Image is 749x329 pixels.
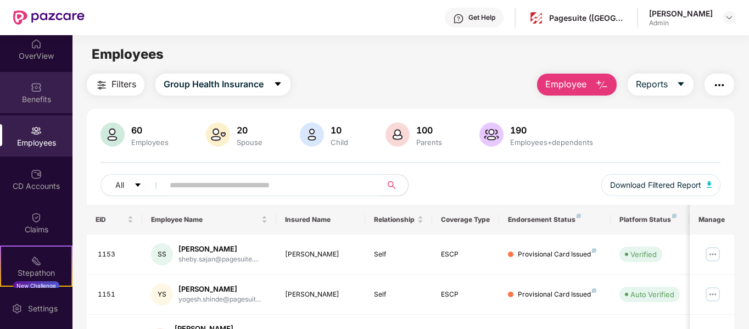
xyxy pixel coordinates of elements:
img: svg+xml;base64,PHN2ZyB4bWxucz0iaHR0cDovL3d3dy53My5vcmcvMjAwMC9zdmciIHhtbG5zOnhsaW5rPSJodHRwOi8vd3... [595,79,608,92]
div: 20 [234,125,265,136]
div: Provisional Card Issued [518,249,596,260]
div: Verified [630,249,657,260]
img: svg+xml;base64,PHN2ZyB4bWxucz0iaHR0cDovL3d3dy53My5vcmcvMjAwMC9zdmciIHdpZHRoPSI4IiBoZWlnaHQ9IjgiIH... [592,248,596,253]
div: YS [151,283,173,305]
div: 60 [129,125,171,136]
img: svg+xml;base64,PHN2ZyB4bWxucz0iaHR0cDovL3d3dy53My5vcmcvMjAwMC9zdmciIHhtbG5zOnhsaW5rPSJodHRwOi8vd3... [100,122,125,147]
img: svg+xml;base64,PHN2ZyBpZD0iQ2xhaW0iIHhtbG5zPSJodHRwOi8vd3d3LnczLm9yZy8yMDAwL3N2ZyIgd2lkdGg9IjIwIi... [31,212,42,223]
img: svg+xml;base64,PHN2ZyB4bWxucz0iaHR0cDovL3d3dy53My5vcmcvMjAwMC9zdmciIHdpZHRoPSI4IiBoZWlnaHQ9IjgiIH... [592,288,596,293]
th: EID [87,205,143,235]
div: Parents [414,138,444,147]
img: svg+xml;base64,PHN2ZyB4bWxucz0iaHR0cDovL3d3dy53My5vcmcvMjAwMC9zdmciIHdpZHRoPSI4IiBoZWlnaHQ9IjgiIH... [577,214,581,218]
img: svg+xml;base64,PHN2ZyB4bWxucz0iaHR0cDovL3d3dy53My5vcmcvMjAwMC9zdmciIHhtbG5zOnhsaW5rPSJodHRwOi8vd3... [707,181,712,188]
span: Employees [92,46,164,62]
span: caret-down [134,181,142,190]
div: sheby.sajan@pagesuite.... [178,254,259,265]
span: Employee Name [151,215,259,224]
button: search [381,174,409,196]
div: [PERSON_NAME] [285,289,357,300]
div: Get Help [468,13,495,22]
img: svg+xml;base64,PHN2ZyB4bWxucz0iaHR0cDovL3d3dy53My5vcmcvMjAwMC9zdmciIHdpZHRoPSIyNCIgaGVpZ2h0PSIyNC... [95,79,108,92]
span: EID [96,215,126,224]
img: svg+xml;base64,PHN2ZyBpZD0iSG9tZSIgeG1sbnM9Imh0dHA6Ly93d3cudzMub3JnLzIwMDAvc3ZnIiB3aWR0aD0iMjAiIG... [31,38,42,49]
img: svg+xml;base64,PHN2ZyBpZD0iQ0RfQWNjb3VudHMiIGRhdGEtbmFtZT0iQ0QgQWNjb3VudHMiIHhtbG5zPSJodHRwOi8vd3... [31,169,42,180]
span: search [381,181,403,189]
img: svg+xml;base64,PHN2ZyB4bWxucz0iaHR0cDovL3d3dy53My5vcmcvMjAwMC9zdmciIHhtbG5zOnhsaW5rPSJodHRwOi8vd3... [300,122,324,147]
span: Relationship [374,215,415,224]
div: Employees+dependents [508,138,595,147]
span: Group Health Insurance [164,77,264,91]
img: svg+xml;base64,PHN2ZyBpZD0iRW1wbG95ZWVzIiB4bWxucz0iaHR0cDovL3d3dy53My5vcmcvMjAwMC9zdmciIHdpZHRoPS... [31,125,42,136]
img: svg+xml;base64,PHN2ZyBpZD0iU2V0dGluZy0yMHgyMCIgeG1sbnM9Imh0dHA6Ly93d3cudzMub3JnLzIwMDAvc3ZnIiB3aW... [12,303,23,314]
span: All [115,179,124,191]
img: svg+xml;base64,PHN2ZyBpZD0iRHJvcGRvd24tMzJ4MzIiIHhtbG5zPSJodHRwOi8vd3d3LnczLm9yZy8yMDAwL3N2ZyIgd2... [725,13,734,22]
div: Stepathon [1,267,71,278]
div: 10 [328,125,350,136]
div: 100 [414,125,444,136]
div: 1151 [98,289,134,300]
img: svg+xml;base64,PHN2ZyB4bWxucz0iaHR0cDovL3d3dy53My5vcmcvMjAwMC9zdmciIHdpZHRoPSIyNCIgaGVpZ2h0PSIyNC... [713,79,726,92]
img: pagesuite-logo-center.png [528,10,544,26]
div: [PERSON_NAME] [178,244,259,254]
div: [PERSON_NAME] [285,249,357,260]
div: New Challenge [13,281,59,290]
span: Reports [636,77,668,91]
img: svg+xml;base64,PHN2ZyBpZD0iQmVuZWZpdHMiIHhtbG5zPSJodHRwOi8vd3d3LnczLm9yZy8yMDAwL3N2ZyIgd2lkdGg9Ij... [31,82,42,93]
div: Pagesuite ([GEOGRAPHIC_DATA]) Private Limited [549,13,626,23]
span: Filters [111,77,136,91]
img: manageButton [704,246,722,263]
div: SS [151,243,173,265]
img: New Pazcare Logo [13,10,85,25]
div: Self [374,249,423,260]
th: Coverage Type [432,205,499,235]
div: Auto Verified [630,289,674,300]
div: Endorsement Status [508,215,602,224]
span: Download Filtered Report [610,179,701,191]
th: Employee Name [142,205,276,235]
th: Relationship [365,205,432,235]
th: Manage [690,205,734,235]
div: [PERSON_NAME] [649,8,713,19]
div: 1153 [98,249,134,260]
button: Download Filtered Report [601,174,721,196]
div: ESCP [441,249,490,260]
div: yogesh.shinde@pagesuit... [178,294,261,305]
span: caret-down [677,80,685,90]
img: svg+xml;base64,PHN2ZyB4bWxucz0iaHR0cDovL3d3dy53My5vcmcvMjAwMC9zdmciIHdpZHRoPSI4IiBoZWlnaHQ9IjgiIH... [672,214,677,218]
div: Provisional Card Issued [518,289,596,300]
button: Employee [537,74,617,96]
span: Employee [545,77,586,91]
th: Insured Name [276,205,366,235]
img: svg+xml;base64,PHN2ZyBpZD0iSGVscC0zMngzMiIgeG1sbnM9Imh0dHA6Ly93d3cudzMub3JnLzIwMDAvc3ZnIiB3aWR0aD... [453,13,464,24]
div: Child [328,138,350,147]
button: Group Health Insurancecaret-down [155,74,290,96]
div: Platform Status [619,215,680,224]
div: Admin [649,19,713,27]
button: Reportscaret-down [628,74,694,96]
img: svg+xml;base64,PHN2ZyB4bWxucz0iaHR0cDovL3d3dy53My5vcmcvMjAwMC9zdmciIHhtbG5zOnhsaW5rPSJodHRwOi8vd3... [479,122,504,147]
div: ESCP [441,289,490,300]
div: Settings [25,303,61,314]
div: [PERSON_NAME] [178,284,261,294]
img: svg+xml;base64,PHN2ZyB4bWxucz0iaHR0cDovL3d3dy53My5vcmcvMjAwMC9zdmciIHhtbG5zOnhsaW5rPSJodHRwOi8vd3... [206,122,230,147]
button: Allcaret-down [100,174,167,196]
img: manageButton [704,286,722,303]
img: svg+xml;base64,PHN2ZyB4bWxucz0iaHR0cDovL3d3dy53My5vcmcvMjAwMC9zdmciIHdpZHRoPSIyMSIgaGVpZ2h0PSIyMC... [31,255,42,266]
div: Employees [129,138,171,147]
span: caret-down [273,80,282,90]
div: 190 [508,125,595,136]
div: Spouse [234,138,265,147]
div: Self [374,289,423,300]
img: svg+xml;base64,PHN2ZyB4bWxucz0iaHR0cDovL3d3dy53My5vcmcvMjAwMC9zdmciIHhtbG5zOnhsaW5rPSJodHRwOi8vd3... [385,122,410,147]
button: Filters [87,74,144,96]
